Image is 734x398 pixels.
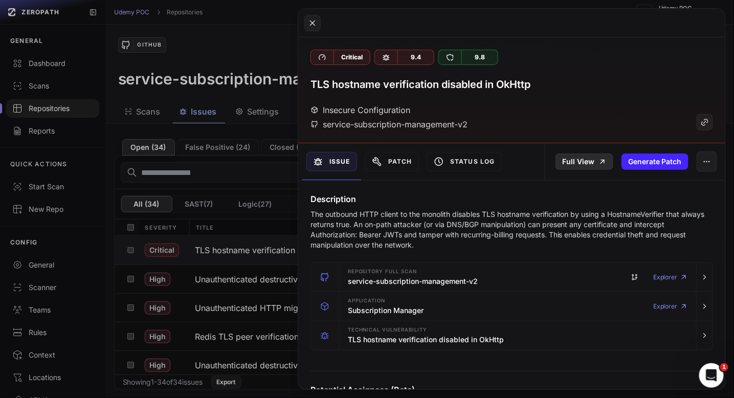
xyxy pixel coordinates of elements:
button: Application Subscription Manager Explorer [311,292,713,321]
button: Generate Patch [621,153,688,170]
h3: service-subscription-management-v2 [348,276,478,286]
iframe: Intercom live chat [699,363,724,388]
h3: TLS hostname verification disabled in OkHttp [348,335,504,345]
div: service-subscription-management-v2 [310,118,468,130]
span: Application [348,298,386,303]
button: Patch [365,152,419,171]
a: Explorer [653,296,688,317]
h4: Potential Assignees (Beta) [310,384,713,396]
button: Technical Vulnerability TLS hostname verification disabled in OkHttp [311,321,713,350]
span: Technical Vulnerability [348,327,427,333]
h3: Subscription Manager [348,305,424,316]
span: 1 [720,363,728,371]
span: Repository Full scan [348,269,417,274]
button: Issue [306,152,357,171]
h4: Description [310,193,713,205]
p: The outbound HTTP client to the monolith disables TLS hostname verification by using a HostnameVe... [310,209,713,250]
button: Status Log [427,152,502,171]
a: Full View [555,153,613,170]
a: Explorer [653,267,688,288]
button: Repository Full scan service-subscription-management-v2 Explorer [311,263,713,292]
